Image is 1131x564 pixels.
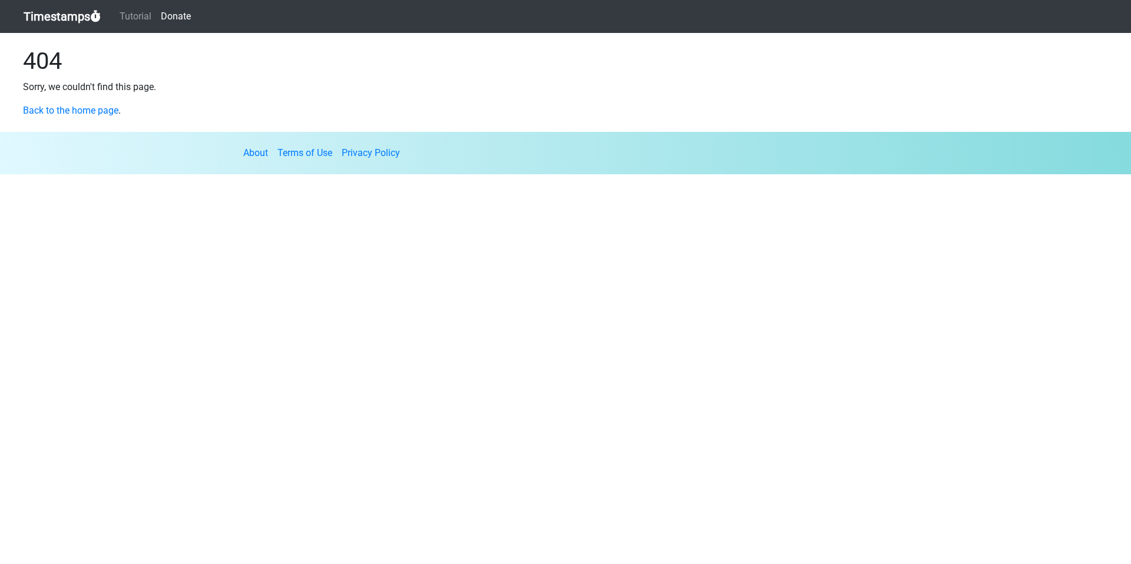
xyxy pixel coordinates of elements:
a: About [243,147,268,158]
a: Tutorial [115,5,156,28]
a: Timestamps [24,5,101,28]
p: Sorry, we couldn't find this page. [23,80,677,94]
p: . [23,104,677,118]
a: Privacy Policy [342,147,400,158]
a: Donate [156,5,196,28]
h1: 404 [23,47,677,75]
a: Terms of Use [277,147,332,158]
a: Back to the home page [23,105,118,116]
